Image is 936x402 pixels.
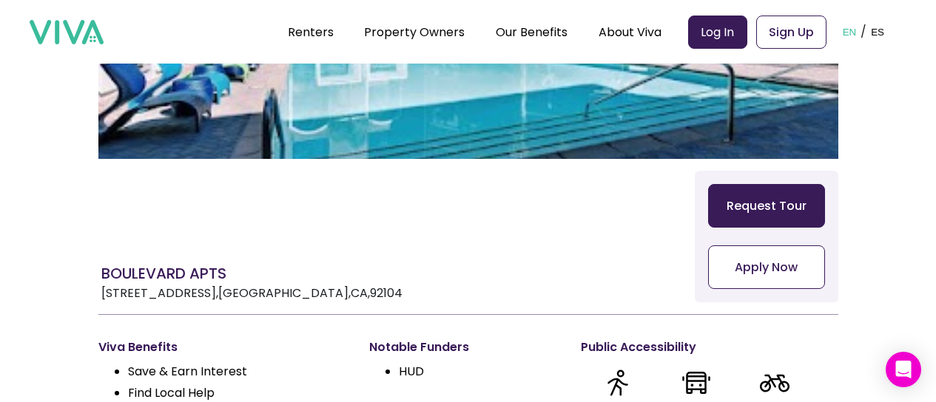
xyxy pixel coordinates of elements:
[496,13,568,50] div: Our Benefits
[866,9,889,55] button: ES
[681,368,711,398] img: Transit Score Icon
[886,352,921,387] div: Open Intercom Messenger
[101,262,403,285] h1: BOULEVARD APTS
[838,9,861,55] button: EN
[399,362,469,381] li: HUD
[708,245,825,289] button: Apply Now
[128,384,258,402] li: Find Local Help
[288,24,334,41] a: Renters
[30,20,104,45] img: viva
[688,16,747,49] a: Log In
[581,338,812,356] p: Public Accessibility
[98,338,258,356] p: Viva Benefits
[128,362,258,381] li: Save & Earn Interest
[364,24,465,41] a: Property Owners
[369,338,469,356] p: Notable Funders
[599,13,661,50] div: About Viva
[603,368,633,398] img: Walk Score Icon
[756,16,826,49] a: Sign Up
[101,285,403,302] p: [STREET_ADDRESS] , [GEOGRAPHIC_DATA] , CA , 92104
[760,368,789,398] img: Bike Score Icon
[708,184,825,228] button: Request Tour
[861,21,866,43] p: /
